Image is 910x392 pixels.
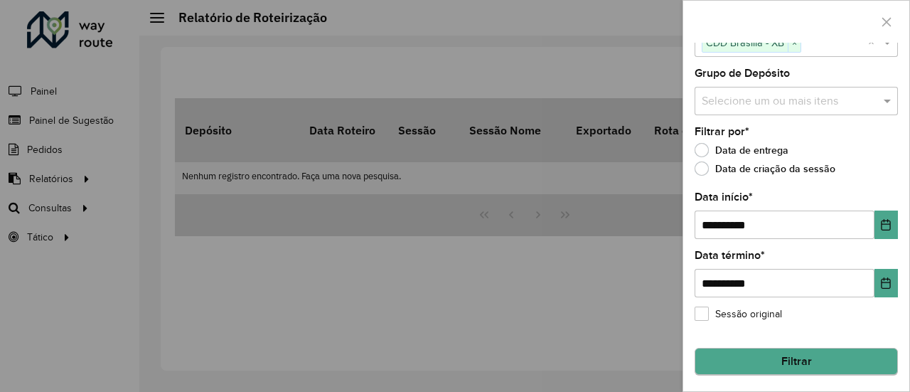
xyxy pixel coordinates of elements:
label: Data de entrega [695,143,788,157]
label: Sessão original [695,307,782,322]
label: Data de criação da sessão [695,161,835,176]
span: × [788,35,801,52]
label: Data término [695,247,765,264]
button: Choose Date [874,269,898,297]
span: CDD Brasilia - XB [702,34,788,51]
button: Filtrar [695,348,898,375]
label: Filtrar por [695,123,749,140]
label: Grupo de Depósito [695,65,790,82]
button: Choose Date [874,211,898,239]
span: Clear all [868,34,880,51]
label: Data início [695,189,753,206]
